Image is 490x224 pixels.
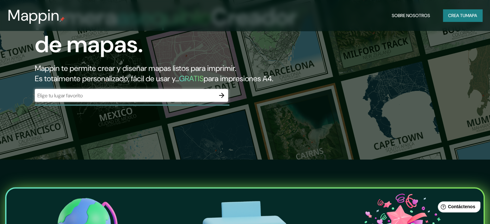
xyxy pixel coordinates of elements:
[389,9,433,22] button: Sobre nosotros
[204,73,273,83] font: para impresiones A4.
[35,63,236,73] font: Mappin te permite crear y diseñar mapas listos para imprimir.
[35,73,179,83] font: Es totalmente personalizado, fácil de usar y...
[466,13,477,18] font: mapa
[392,13,430,18] font: Sobre nosotros
[8,5,60,25] font: Mappin
[443,9,482,22] button: Crea tumapa
[433,199,483,217] iframe: Lanzador de widgets de ayuda
[448,13,466,18] font: Crea tu
[60,17,65,22] img: pin de mapeo
[35,92,215,99] input: Elige tu lugar favorito
[179,73,204,83] font: GRATIS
